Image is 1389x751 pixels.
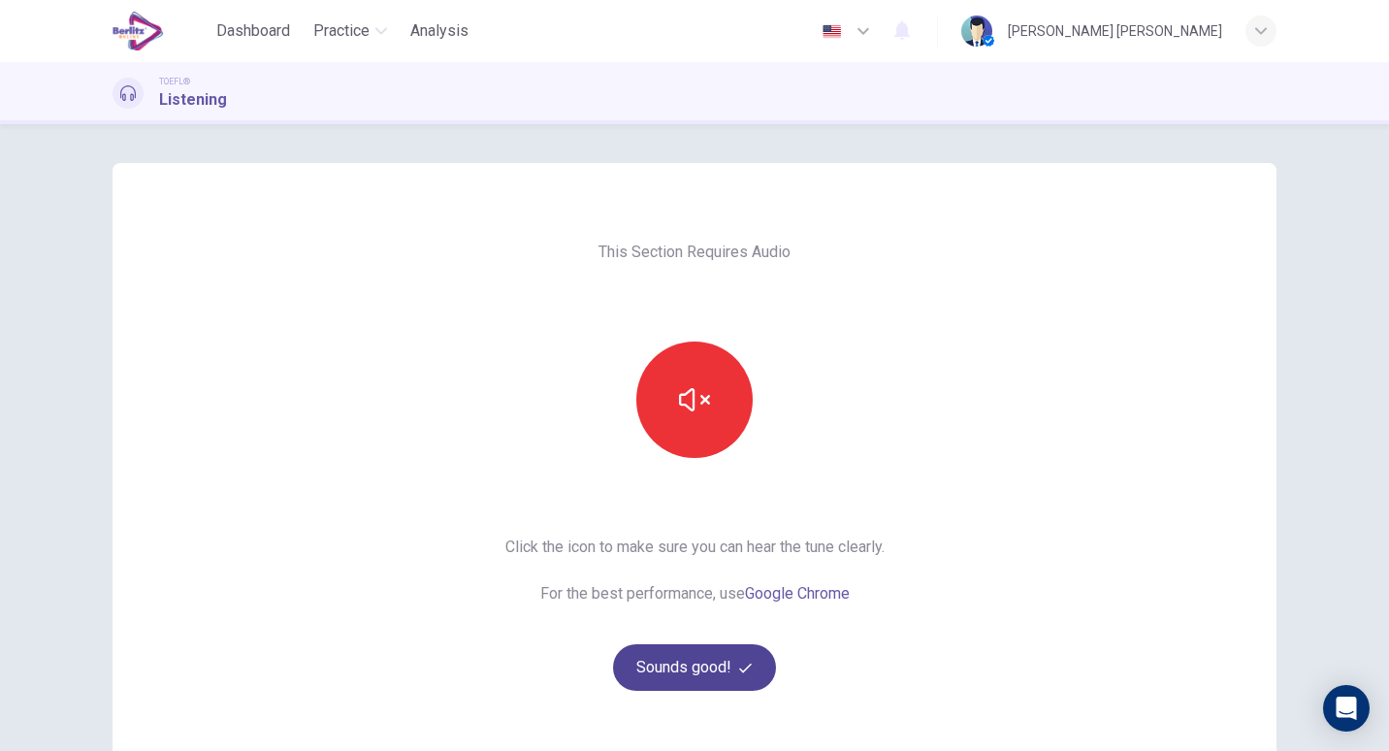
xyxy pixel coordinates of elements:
[113,12,209,50] a: EduSynch logo
[820,24,844,39] img: en
[159,75,190,88] span: TOEFL®
[306,14,395,49] button: Practice
[961,16,992,47] img: Profile picture
[1008,19,1222,43] div: [PERSON_NAME] [PERSON_NAME]
[505,536,885,559] span: Click the icon to make sure you can hear the tune clearly.
[216,19,290,43] span: Dashboard
[209,14,298,49] button: Dashboard
[410,19,468,43] span: Analysis
[313,19,370,43] span: Practice
[113,12,164,50] img: EduSynch logo
[613,644,776,691] button: Sounds good!
[598,241,791,264] span: This Section Requires Audio
[159,88,227,112] h1: Listening
[505,582,885,605] span: For the best performance, use
[745,584,850,603] a: Google Chrome
[403,14,476,49] button: Analysis
[1323,685,1370,732] div: Open Intercom Messenger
